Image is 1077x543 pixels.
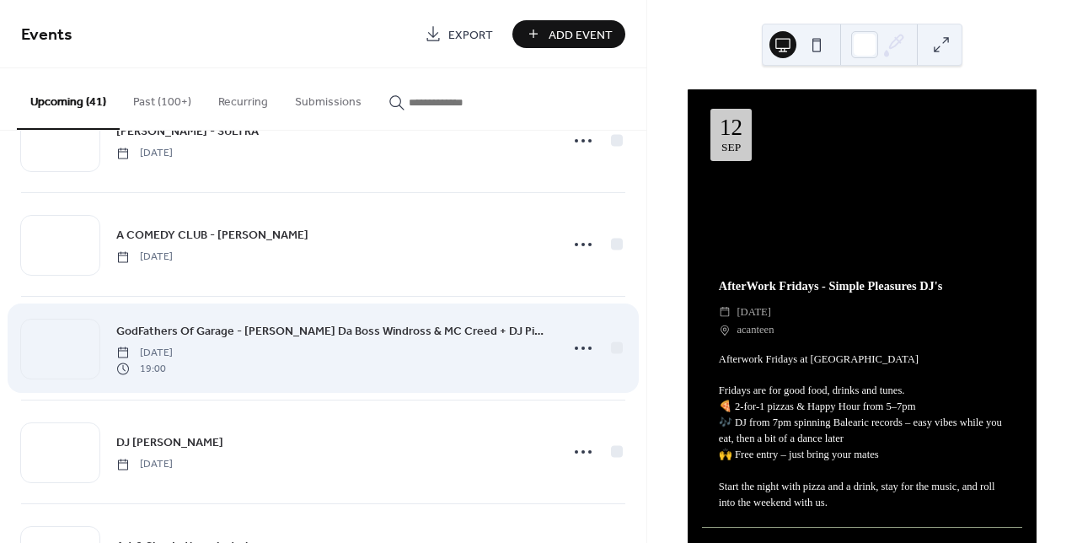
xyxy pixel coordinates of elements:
button: Past (100+) [120,68,205,128]
a: [PERSON_NAME] - SULTRA [116,121,259,141]
span: Events [21,19,72,51]
span: 19:00 [116,361,173,376]
span: [DATE] [737,304,771,321]
span: [DATE] [116,146,173,161]
span: A COMEDY CLUB - [PERSON_NAME] [116,227,308,245]
span: Export [448,26,493,44]
span: GodFathers Of Garage - [PERSON_NAME] Da Boss Windross & MC Creed + DJ Pied Piper & MC DT + [PERSO... [116,323,549,341]
span: Add Event [549,26,613,44]
div: Sep [721,142,741,153]
a: A COMEDY CLUB - [PERSON_NAME] [116,225,308,245]
span: [DATE] [116,346,173,361]
button: Upcoming (41) [17,68,120,130]
span: [DATE] [116,457,173,472]
a: DJ [PERSON_NAME] [116,433,223,452]
a: GodFathers Of Garage - [PERSON_NAME] Da Boss Windross & MC Creed + DJ Pied Piper & MC DT + [PERSO... [116,321,549,341]
span: DJ [PERSON_NAME] [116,434,223,452]
a: Export [412,20,506,48]
button: Recurring [205,68,281,128]
span: acanteen [737,321,774,339]
div: ​ [719,321,731,339]
div: AfterWork Fridays - Simple Pleasures DJ's [702,277,1022,296]
div: 12 [720,116,742,139]
button: Submissions [281,68,375,128]
button: Add Event [512,20,625,48]
div: Afterwork Fridays at [GEOGRAPHIC_DATA] Fridays are for good food, drinks and tunes. 🍕 2-for-1 piz... [702,352,1022,511]
div: ​ [719,304,731,321]
span: [DATE] [116,250,173,265]
span: [PERSON_NAME] - SULTRA [116,123,259,141]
